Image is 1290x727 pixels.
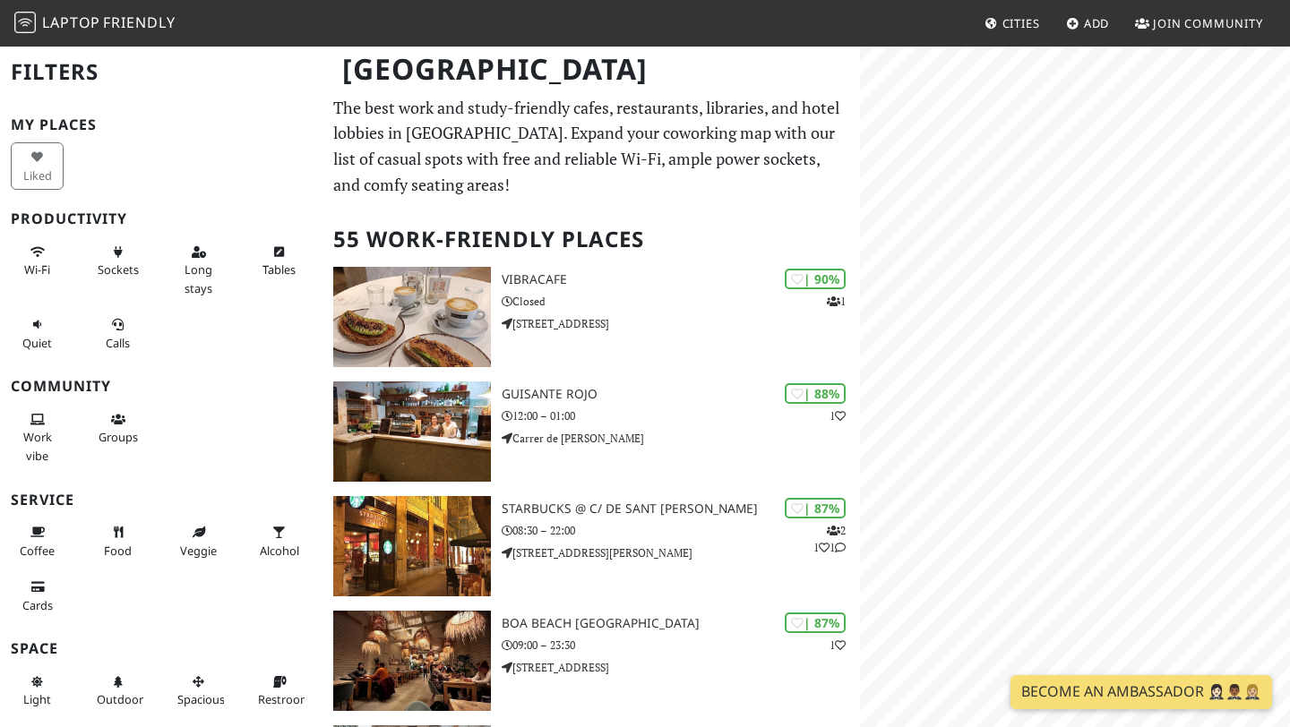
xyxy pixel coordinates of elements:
h3: Guisante Rojo [502,387,860,402]
img: Boa Beach València [333,611,491,711]
a: Become an Ambassador 🤵🏻‍♀️🤵🏾‍♂️🤵🏼‍♀️ [1010,675,1272,709]
h3: Vibracafe [502,272,860,287]
button: Restroom [253,667,305,714]
h3: My Places [11,116,312,133]
span: Group tables [99,429,138,445]
a: Boa Beach València | 87% 1 Boa Beach [GEOGRAPHIC_DATA] 09:00 – 23:30 [STREET_ADDRESS] [322,611,860,711]
span: Power sockets [98,261,139,278]
p: [STREET_ADDRESS] [502,659,860,676]
a: Vibracafe | 90% 1 Vibracafe Closed [STREET_ADDRESS] [322,267,860,367]
span: Credit cards [22,597,53,613]
div: | 90% [785,269,846,289]
h3: Starbucks @ C/ de Sant [PERSON_NAME] [502,501,860,517]
button: Alcohol [253,517,305,565]
img: Guisante Rojo [333,381,491,482]
span: Add [1084,15,1110,31]
div: | 87% [785,498,846,518]
h1: [GEOGRAPHIC_DATA] [328,45,856,94]
span: People working [23,429,52,463]
span: Laptop [42,13,100,32]
p: The best work and study-friendly cafes, restaurants, libraries, and hotel lobbies in [GEOGRAPHIC_... [333,95,849,198]
span: Natural light [23,691,51,707]
button: Sockets [91,237,144,285]
h3: Boa Beach [GEOGRAPHIC_DATA] [502,616,860,631]
h2: 55 Work-Friendly Places [333,212,849,267]
button: Spacious [172,667,225,714]
p: 2 1 1 [813,522,846,556]
h3: Community [11,378,312,395]
button: Cards [11,572,64,620]
h2: Filters [11,45,312,99]
div: | 87% [785,612,846,633]
button: Long stays [172,237,225,303]
p: [STREET_ADDRESS] [502,315,860,332]
p: 12:00 – 01:00 [502,407,860,424]
p: Closed [502,293,860,310]
button: Veggie [172,517,225,565]
button: Work vibe [11,405,64,470]
a: Join Community [1128,7,1270,39]
button: Coffee [11,517,64,565]
span: Join Community [1153,15,1263,31]
h3: Space [11,640,312,657]
h3: Service [11,492,312,509]
a: Guisante Rojo | 88% 1 Guisante Rojo 12:00 – 01:00 Carrer de [PERSON_NAME] [322,381,860,482]
p: [STREET_ADDRESS][PERSON_NAME] [502,544,860,561]
div: | 88% [785,383,846,404]
button: Calls [91,310,144,357]
button: Light [11,667,64,714]
button: Outdoor [91,667,144,714]
span: Coffee [20,543,55,559]
span: Quiet [22,335,52,351]
span: Stable Wi-Fi [24,261,50,278]
span: Video/audio calls [106,335,130,351]
p: 1 [830,637,846,654]
button: Tables [253,237,305,285]
a: Cities [977,7,1047,39]
span: Long stays [185,261,212,295]
span: Spacious [177,691,225,707]
img: Starbucks @ C/ de Sant Vicent Màrtir [333,496,491,596]
p: 1 [827,293,846,310]
img: Vibracafe [333,267,491,367]
span: Cities [1002,15,1040,31]
span: Work-friendly tables [262,261,296,278]
button: Food [91,517,144,565]
span: Outdoor area [97,691,143,707]
a: Add [1059,7,1117,39]
h3: Productivity [11,210,312,227]
span: Veggie [180,543,217,559]
img: LaptopFriendly [14,12,36,33]
button: Wi-Fi [11,237,64,285]
span: Food [104,543,132,559]
a: LaptopFriendly LaptopFriendly [14,8,176,39]
p: 1 [830,407,846,424]
span: Friendly [103,13,175,32]
p: 08:30 – 22:00 [502,522,860,539]
button: Groups [91,405,144,452]
button: Quiet [11,310,64,357]
span: Alcohol [260,543,299,559]
p: Carrer de [PERSON_NAME] [502,430,860,447]
span: Restroom [258,691,311,707]
a: Starbucks @ C/ de Sant Vicent Màrtir | 87% 211 Starbucks @ C/ de Sant [PERSON_NAME] 08:30 – 22:00... [322,496,860,596]
p: 09:00 – 23:30 [502,637,860,654]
